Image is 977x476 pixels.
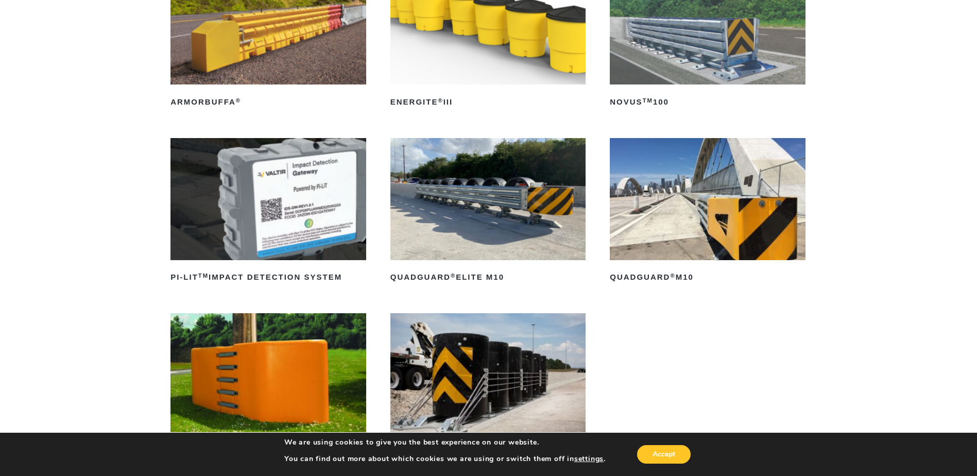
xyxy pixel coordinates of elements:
[284,438,606,447] p: We are using cookies to give you the best experience on our website.
[236,97,241,104] sup: ®
[390,313,586,461] a: REACT®M
[390,94,586,110] h2: ENERGITE III
[574,454,604,464] button: settings
[390,269,586,286] h2: QuadGuard Elite M10
[610,138,805,286] a: QuadGuard®M10
[637,445,691,464] button: Accept
[610,269,805,286] h2: QuadGuard M10
[170,94,366,110] h2: ArmorBuffa
[170,138,366,286] a: PI-LITTMImpact Detection System
[170,313,366,461] a: RAPTOR®
[670,273,675,279] sup: ®
[643,97,653,104] sup: TM
[438,97,443,104] sup: ®
[284,454,606,464] p: You can find out more about which cookies we are using or switch them off in .
[170,269,366,286] h2: PI-LIT Impact Detection System
[610,94,805,110] h2: NOVUS 100
[390,138,586,286] a: QuadGuard®Elite M10
[198,273,209,279] sup: TM
[451,273,456,279] sup: ®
